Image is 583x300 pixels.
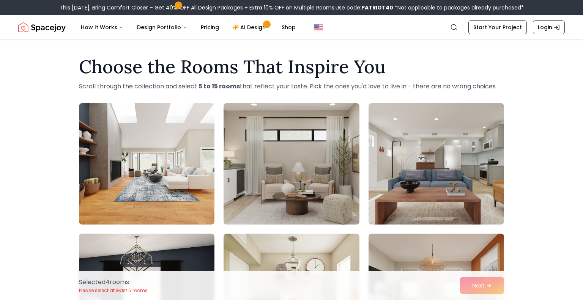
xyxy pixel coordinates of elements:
a: AI Design [227,20,274,35]
a: Pricing [195,20,225,35]
strong: 5 to 15 rooms [199,82,240,91]
p: Selected 4 room s [79,278,148,287]
button: How It Works [75,20,129,35]
p: Scroll through the collection and select that reflect your taste. Pick the ones you'd love to liv... [79,82,504,91]
nav: Main [75,20,302,35]
span: *Not applicable to packages already purchased* [393,4,524,11]
img: United States [314,23,323,32]
a: Shop [276,20,302,35]
h1: Choose the Rooms That Inspire You [79,58,504,76]
img: Room room-3 [369,103,504,225]
a: Login [533,20,565,34]
img: Room room-2 [220,100,362,228]
nav: Global [18,15,565,39]
button: Design Portfolio [131,20,193,35]
p: Please select at least 5 rooms [79,287,148,294]
b: PATRIOT40 [361,4,393,11]
a: Spacejoy [18,20,66,35]
span: Use code: [336,4,393,11]
a: Start Your Project [468,20,527,34]
img: Spacejoy Logo [18,20,66,35]
img: Room room-1 [79,103,214,225]
div: This [DATE], Bring Comfort Closer – Get 40% OFF All Design Packages + Extra 10% OFF on Multiple R... [60,4,524,11]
